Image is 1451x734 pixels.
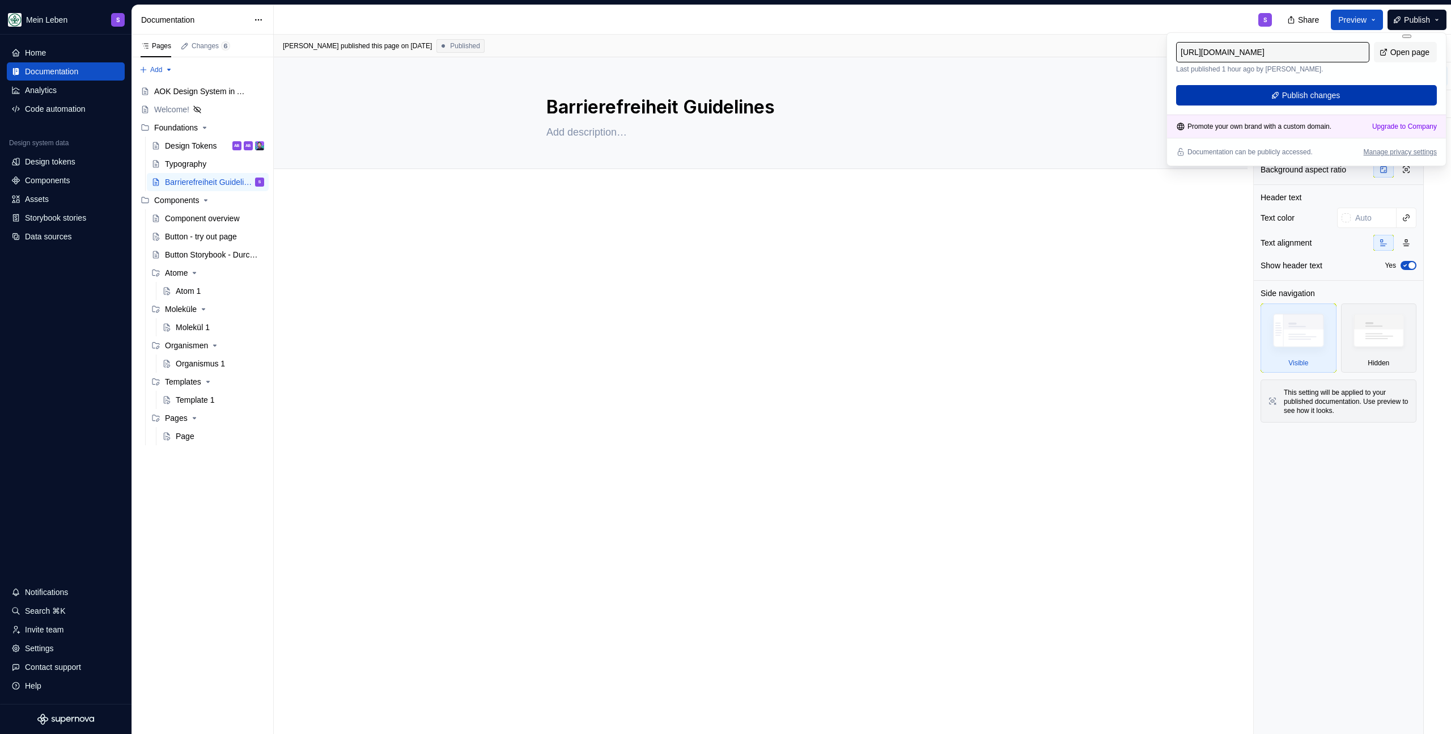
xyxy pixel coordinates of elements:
[1261,237,1312,248] div: Text alignment
[221,41,230,50] span: 6
[147,137,269,155] a: Design TokensABABSamuel
[1261,164,1346,175] div: Background aspect ratio
[1282,10,1326,30] button: Share
[158,318,269,336] a: Molekül 1
[1390,47,1429,58] span: Open page
[245,140,251,151] div: AB
[25,643,54,654] div: Settings
[1351,208,1397,228] input: Auto
[26,14,67,26] div: Mein Leben
[25,156,75,167] div: Design tokens
[1176,65,1369,74] p: Last published 1 hour ago by [PERSON_NAME].
[165,376,201,387] div: Templates
[25,212,86,223] div: Storybook stories
[1364,147,1437,157] button: Manage privacy settings
[1261,288,1315,299] div: Side navigation
[341,41,432,50] div: published this page on [DATE]
[25,175,70,186] div: Components
[154,195,199,206] div: Components
[147,246,269,264] a: Button Storybook - Durchstich!
[150,65,162,74] span: Add
[7,658,125,676] button: Contact support
[136,191,269,209] div: Components
[450,41,480,50] span: Published
[283,41,339,50] span: [PERSON_NAME]
[158,391,269,409] a: Template 1
[176,358,225,369] div: Organismus 1
[147,209,269,227] a: Component overview
[1176,85,1437,106] button: Publish changes
[1331,10,1383,30] button: Preview
[1341,303,1417,373] div: Hidden
[1298,14,1319,26] span: Share
[1388,10,1446,30] button: Publish
[165,158,206,170] div: Typography
[1284,388,1409,415] div: This setting will be applied to your published documentation. Use preview to see how it looks.
[165,140,217,151] div: Design Tokens
[176,285,201,297] div: Atom 1
[165,213,240,224] div: Component overview
[147,336,269,355] div: Organismen
[25,47,46,58] div: Home
[158,355,269,373] a: Organismus 1
[1372,122,1437,131] a: Upgrade to Company
[25,605,66,617] div: Search ⌘K
[7,583,125,601] button: Notifications
[141,14,248,26] div: Documentation
[25,680,41,691] div: Help
[7,44,125,62] a: Home
[136,82,269,445] div: Page tree
[1288,358,1308,368] div: Visible
[1261,212,1295,223] div: Text color
[7,171,125,189] a: Components
[7,81,125,99] a: Analytics
[165,231,237,242] div: Button - try out page
[25,624,63,635] div: Invite team
[136,82,269,100] a: AOK Design System in Arbeit
[7,209,125,227] a: Storybook stories
[176,322,210,333] div: Molekül 1
[154,86,248,97] div: AOK Design System in Arbeit
[158,282,269,300] a: Atom 1
[1261,192,1301,203] div: Header text
[147,264,269,282] div: Atome
[147,227,269,246] a: Button - try out page
[9,138,69,147] div: Design system data
[8,13,22,27] img: df5db9ef-aba0-4771-bf51-9763b7497661.png
[1263,15,1267,24] div: S
[7,190,125,208] a: Assets
[25,587,68,598] div: Notifications
[136,100,269,119] a: Welcome!
[147,155,269,173] a: Typography
[165,340,208,351] div: Organismen
[7,153,125,171] a: Design tokens
[7,621,125,639] a: Invite team
[1261,260,1322,271] div: Show header text
[7,602,125,620] button: Search ⌘K
[25,661,81,673] div: Contact support
[1338,14,1367,26] span: Preview
[165,176,253,188] div: Barrierefreiheit Guidelines
[25,85,57,96] div: Analytics
[1374,42,1437,62] a: Open page
[25,231,71,242] div: Data sources
[147,173,269,191] a: Barrierefreiheit GuidelinesS
[136,119,269,137] div: Foundations
[165,412,188,424] div: Pages
[1385,261,1396,270] label: Yes
[544,94,973,121] textarea: Barrierefreiheit Guidelines
[176,431,194,442] div: Page
[154,104,189,115] div: Welcome!
[7,639,125,657] a: Settings
[192,41,230,50] div: Changes
[25,66,78,77] div: Documentation
[1368,358,1389,368] div: Hidden
[165,303,197,315] div: Moleküle
[25,193,49,205] div: Assets
[154,122,198,133] div: Foundations
[1404,14,1430,26] span: Publish
[7,677,125,695] button: Help
[37,714,94,725] a: Supernova Logo
[1176,122,1331,131] div: Promote your own brand with a custom domain.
